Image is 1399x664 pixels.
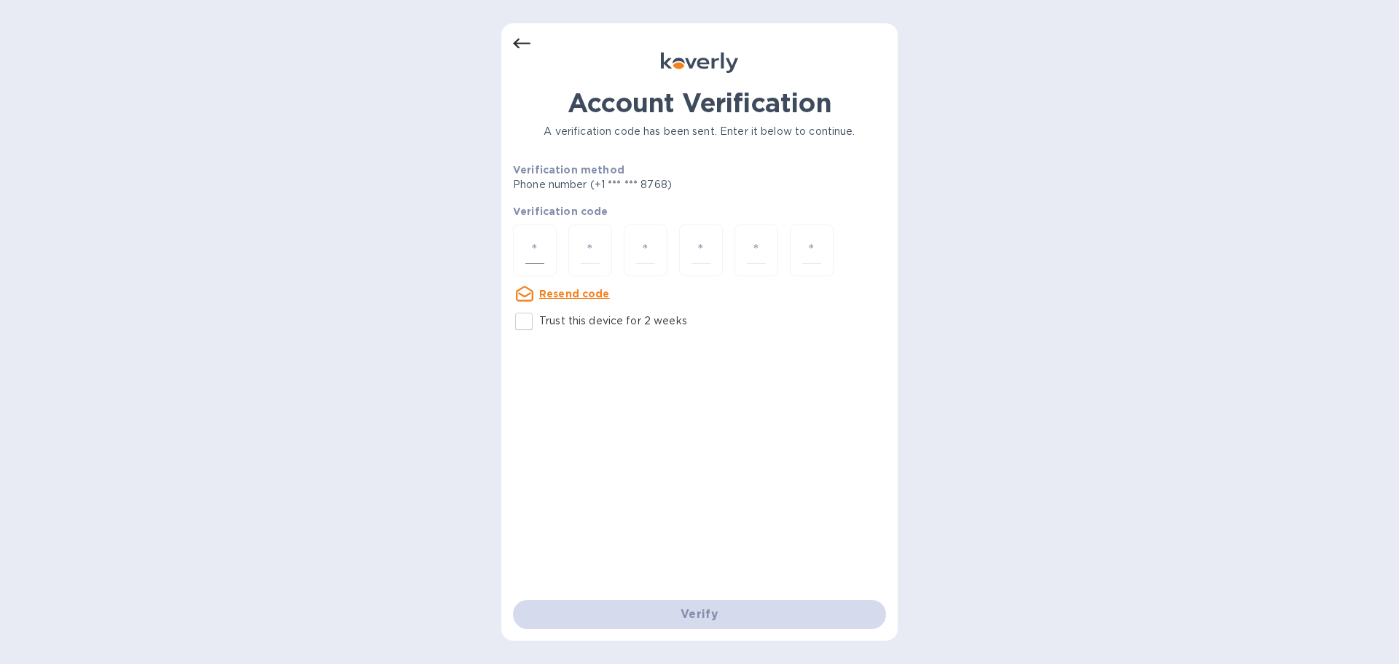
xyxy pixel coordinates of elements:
u: Resend code [539,288,610,300]
b: Verification method [513,164,624,176]
p: A verification code has been sent. Enter it below to continue. [513,124,886,139]
p: Phone number (+1 *** *** 8768) [513,177,783,192]
p: Trust this device for 2 weeks [539,313,687,329]
p: Verification code [513,204,886,219]
h1: Account Verification [513,87,886,118]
